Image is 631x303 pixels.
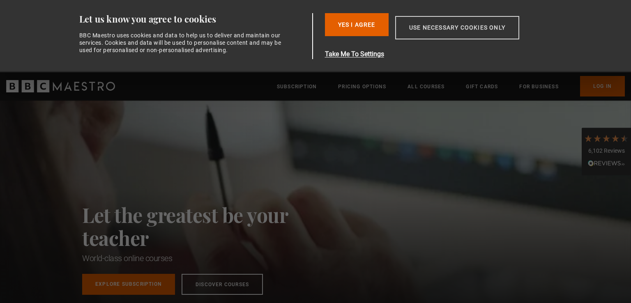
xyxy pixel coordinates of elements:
button: Yes I Agree [325,13,389,36]
a: All Courses [408,83,444,91]
div: 6,102 ReviewsRead All Reviews [582,128,631,175]
a: For business [519,83,558,91]
a: Subscription [277,83,317,91]
img: REVIEWS.io [588,160,625,166]
a: Pricing Options [338,83,386,91]
svg: BBC Maestro [6,80,115,92]
a: Gift Cards [466,83,498,91]
div: 4.7 Stars [584,134,629,143]
div: BBC Maestro uses cookies and data to help us to deliver and maintain our services. Cookies and da... [79,32,286,54]
nav: Primary [277,76,625,96]
div: Let us know you agree to cookies [79,13,309,25]
button: Take Me To Settings [325,49,558,59]
div: 6,102 Reviews [584,147,629,155]
div: Read All Reviews [584,159,629,169]
a: Log In [580,76,625,96]
h2: Let the greatest be your teacher [82,203,325,249]
h1: World-class online courses [82,252,325,264]
button: Use necessary cookies only [395,16,519,39]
